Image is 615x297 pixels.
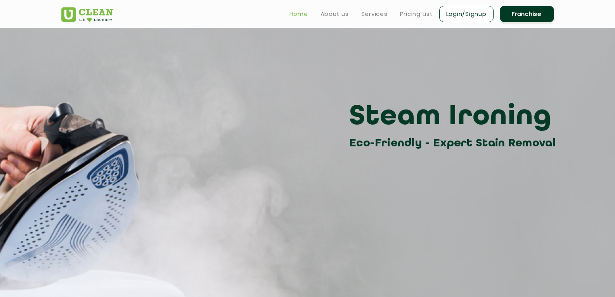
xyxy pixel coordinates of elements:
h3: Steam Ironing [349,100,560,135]
img: UClean Laundry and Dry Cleaning [61,7,113,22]
h3: Eco-Friendly - Expert Stain Removal [349,135,560,152]
a: Login/Signup [439,6,494,22]
a: About us [320,9,349,19]
a: Franchise [500,6,554,22]
a: Home [289,9,308,19]
a: Pricing List [400,9,433,19]
a: Services [361,9,388,19]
